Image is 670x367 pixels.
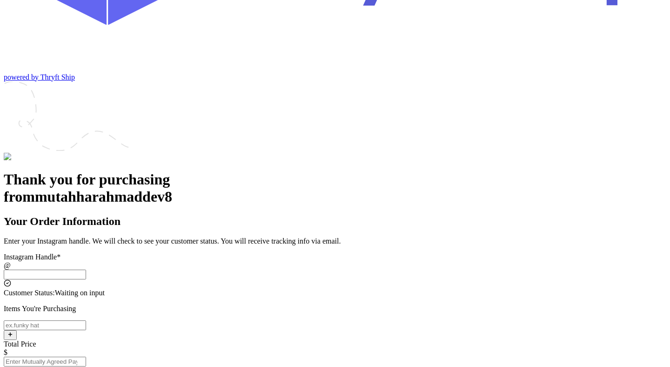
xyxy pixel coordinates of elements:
[4,253,60,261] label: Instagram Handle
[4,348,666,357] div: $
[4,289,55,297] span: Customer Status:
[4,320,86,330] input: ex.funky hat
[4,305,666,313] p: Items You're Purchasing
[4,215,666,228] h2: Your Order Information
[4,73,75,81] a: powered by Thryft Ship
[4,153,27,161] img: Logo
[35,188,172,205] span: mutahharahmaddev8
[4,171,666,205] h1: Thank you for purchasing from
[4,261,666,270] div: @
[4,237,666,245] p: Enter your Instagram handle. We will check to see your customer status. You will receive tracking...
[4,340,36,348] label: Total Price
[55,289,105,297] span: Waiting on input
[4,357,86,367] input: Enter Mutually Agreed Payment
